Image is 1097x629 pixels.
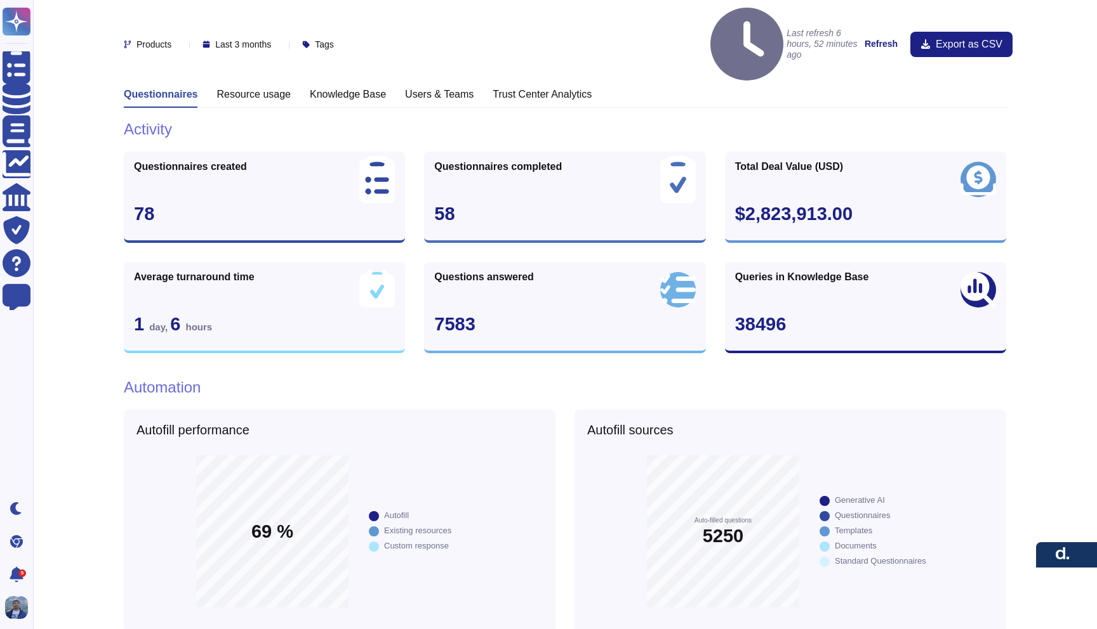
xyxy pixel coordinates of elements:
div: 7583 [434,315,695,334]
span: 69 % [251,522,293,541]
span: 5250 [703,527,744,545]
button: Export as CSV [910,32,1013,57]
div: 38496 [735,315,996,334]
span: Total Deal Value (USD) [735,162,843,172]
div: 5 [18,569,26,577]
span: Queries in Knowledge Base [735,272,869,282]
h3: Questionnaires [124,88,197,100]
span: Last 3 months [215,40,271,49]
div: 78 [134,205,395,223]
h4: Last refresh 6 hours, 52 minutes ago [710,8,858,81]
div: Existing resources [384,526,451,535]
div: Standard Questionnaires [835,557,926,565]
div: 58 [434,205,695,223]
img: user [5,596,28,619]
span: Questionnaires created [134,162,247,172]
span: Products [136,40,171,49]
div: Generative AI [835,496,885,504]
div: Questionnaires [835,511,890,519]
span: Auto-filled questions [695,517,752,524]
div: Autofill [384,511,409,519]
span: Tags [315,40,334,49]
h3: Resource usage [216,88,291,100]
h5: Autofill performance [136,422,543,438]
div: Custom response [384,541,449,550]
div: $2,823,913.00 [735,205,996,223]
h3: Users & Teams [405,88,474,100]
h5: Autofill sources [587,422,994,438]
span: hours [185,321,212,332]
div: Templates [835,526,872,535]
span: Export as CSV [936,39,1002,49]
h1: Automation [124,379,1006,397]
button: user [3,593,37,621]
div: Documents [835,541,877,550]
span: Average turnaround time [134,272,255,282]
h3: Knowledge Base [310,88,386,100]
span: Questions answered [434,272,534,282]
span: Questionnaires completed [434,162,562,172]
span: day , [149,321,170,332]
strong: Refresh [865,39,898,49]
span: 1 6 [134,314,212,334]
h1: Activity [124,120,1006,139]
h3: Trust Center Analytics [493,88,592,100]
